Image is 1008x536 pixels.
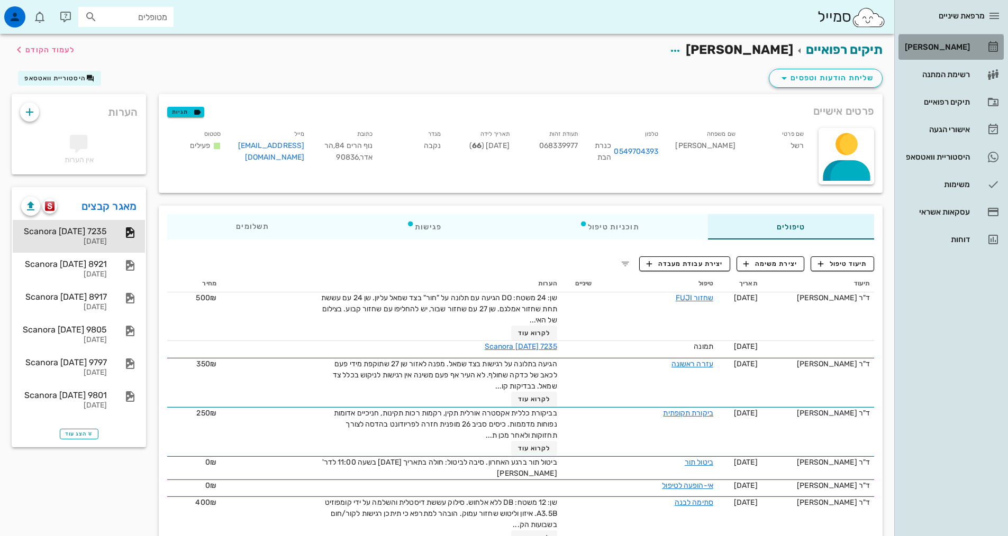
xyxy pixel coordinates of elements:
[718,275,762,292] th: תאריך
[196,409,216,418] span: 250₪
[21,303,107,312] div: [DATE]
[13,40,75,59] button: לעמוד הקודם
[737,256,805,271] button: יצירת משימה
[707,131,735,137] small: שם משפחה
[734,342,758,351] span: [DATE]
[903,180,970,189] div: משימות
[903,125,970,134] div: אישורי הגעה
[21,292,107,302] div: Scanora [DATE] 8917
[21,237,107,246] div: [DATE]
[205,458,216,467] span: 0₪
[898,89,1004,115] a: תיקים רפואיים
[645,131,659,137] small: טלפון
[12,94,146,125] div: הערות
[357,131,373,137] small: כתובת
[898,227,1004,252] a: דוחות
[324,141,373,162] span: הר אדר
[167,107,204,117] button: תגיות
[766,408,870,419] div: ד"ר [PERSON_NAME]
[898,34,1004,60] a: [PERSON_NAME]
[25,45,75,54] span: לעמוד הקודם
[60,429,98,439] button: הצג עוד
[766,497,870,508] div: ד"ר [PERSON_NAME]
[762,275,874,292] th: תיעוד
[766,457,870,468] div: ד"ר [PERSON_NAME]
[21,368,107,377] div: [DATE]
[647,259,723,269] span: יצירת עבודת מעבדה
[686,42,793,57] span: [PERSON_NAME]
[671,359,713,368] a: עזרה ראשונה
[898,172,1004,197] a: משימות
[294,131,304,137] small: מייל
[818,259,867,269] span: תיעוד טיפול
[204,131,221,137] small: סטטוס
[734,498,758,507] span: [DATE]
[595,140,658,163] div: כנרת הבת
[190,141,211,150] span: פעילים
[518,395,551,403] span: לקרוא עוד
[21,270,107,279] div: [DATE]
[813,103,874,119] span: פרטים אישיים
[518,329,551,337] span: לקרוא עוד
[196,293,216,302] span: 500₪
[811,256,874,271] button: תיעוד טיפול
[734,481,758,490] span: [DATE]
[743,259,797,269] span: יצירת משימה
[322,458,557,478] span: ביטול תור ברגע האחרון. סיבה לביטול: חולה בתאריך [DATE] בשעה 11:00 לדר' [PERSON_NAME]
[359,153,360,162] span: ,
[898,199,1004,225] a: עסקאות אשראי
[238,141,305,162] a: [EMAIL_ADDRESS][DOMAIN_NAME]
[898,144,1004,170] a: היסטוריית וואטסאפ
[898,117,1004,142] a: אישורי הגעה
[333,141,373,150] span: נוף הרים 84
[480,131,510,137] small: תאריך לידה
[21,325,107,335] div: Scanora [DATE] 9805
[469,141,510,150] span: [DATE] ( )
[511,326,557,340] button: לקרוא עוד
[31,8,38,15] span: תג
[806,42,883,57] a: תיקים רפואיים
[818,6,886,29] div: סמייל
[778,72,874,85] span: שליחת הודעות וטפסים
[769,69,883,88] button: שליחת הודעות וטפסים
[196,359,216,368] span: 350₪
[708,214,874,239] div: טיפולים
[81,198,137,215] a: מאגר קבצים
[21,401,107,410] div: [DATE]
[675,498,713,507] a: סתימה לבנה
[685,458,713,467] a: ביטול תור
[898,62,1004,87] a: רשימת המתנה
[334,409,557,440] span: בביקורת כללית אקסטרה אורלית תקין, רקמות רכות תקינות, חניכיים אדומות נפוחות מדממות. כיסים סביב 26 ...
[903,43,970,51] div: [PERSON_NAME]
[42,199,57,214] button: scanora logo
[766,292,870,303] div: ד"ר [PERSON_NAME]
[766,358,870,369] div: ד"ר [PERSON_NAME]
[518,445,551,452] span: לקרוא עוד
[195,498,216,507] span: 400₪
[734,409,758,418] span: [DATE]
[65,431,93,437] span: הצג עוד
[596,275,717,292] th: טיפול
[21,226,107,236] div: Scanora [DATE] 7235
[511,441,557,456] button: לקרוא עוד
[511,214,708,239] div: תוכניות טיפול
[21,390,107,400] div: Scanora [DATE] 9801
[336,153,359,162] span: 90836
[65,155,94,164] span: אין הערות
[428,131,441,137] small: מגדר
[639,256,730,271] button: יצירת עבודת מעבדה
[903,98,970,106] div: תיקים רפואיים
[851,7,886,28] img: SmileCloud logo
[782,131,804,137] small: שם פרטי
[333,141,335,150] span: ,
[903,235,970,244] div: דוחות
[24,75,86,82] span: היסטוריית וואטסאפ
[221,275,561,292] th: הערות
[205,481,216,490] span: 0₪
[734,359,758,368] span: [DATE]
[472,141,482,150] strong: 66
[321,293,557,325] span: שן: 24 משטח: DO הגיעה עם תלונה על "חור" בצד שמאל עליון. שן 24 עם עששת תחת שחזור אמלגם. שן 27 עם ש...
[903,208,970,216] div: עסקאות אשראי
[485,342,557,351] a: Scanora [DATE] 7235
[734,458,758,467] span: [DATE]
